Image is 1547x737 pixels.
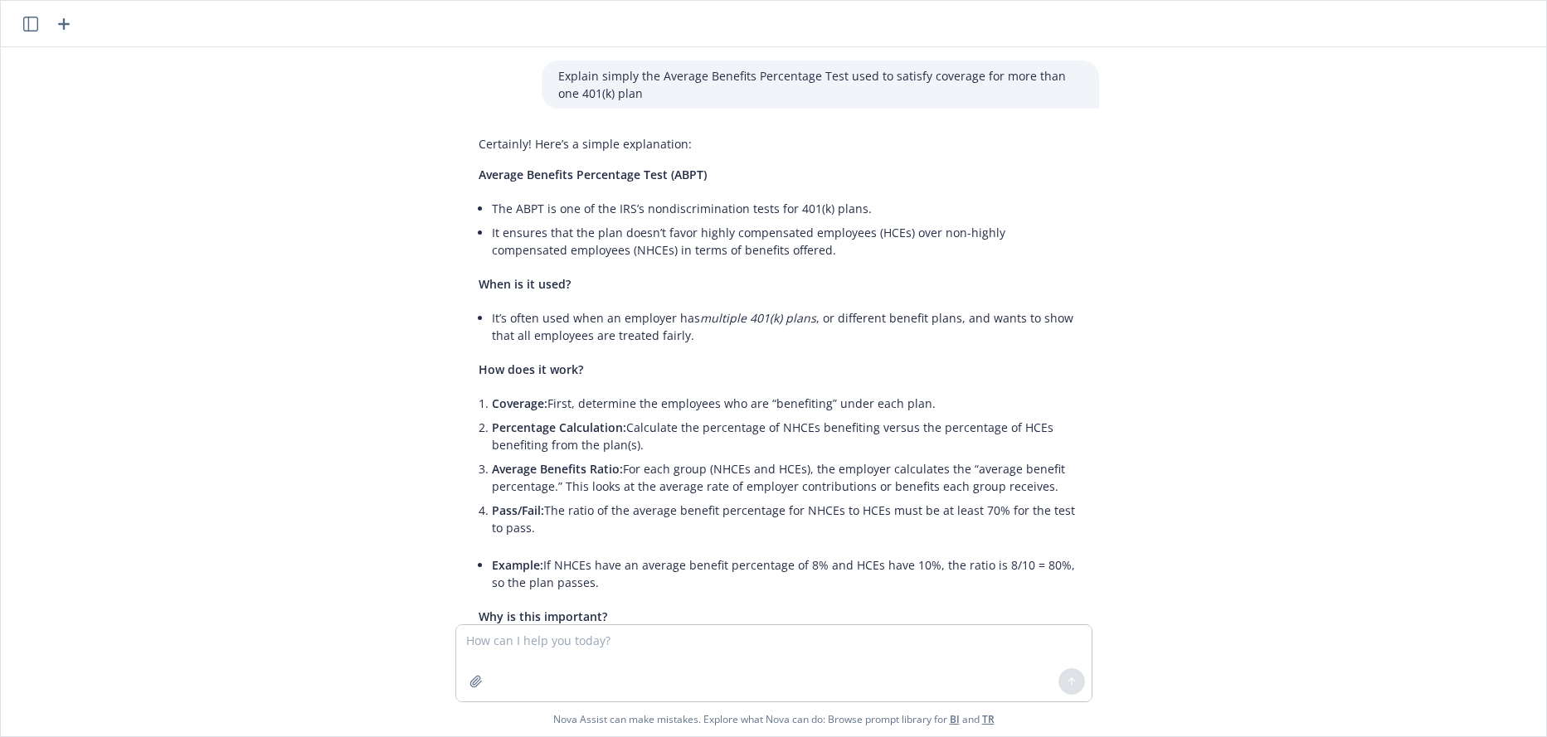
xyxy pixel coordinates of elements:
li: It ensures that the plan doesn’t favor highly compensated employees (HCEs) over non-highly compen... [492,221,1082,262]
li: The ratio of the average benefit percentage for NHCEs to HCEs must be at least 70% for the test t... [492,498,1082,540]
li: If NHCEs have an average benefit percentage of 8% and HCEs have 10%, the ratio is 8/10 = 80%, so ... [492,553,1082,594]
li: First, determine the employees who are “benefiting” under each plan. [492,391,1082,415]
span: Average Benefits Ratio: [492,461,623,477]
p: Explain simply the Average Benefits Percentage Test used to satisfy coverage for more than one 40... [558,67,1082,102]
span: Percentage Calculation: [492,419,626,435]
em: multiple 401(k) plans [700,310,816,326]
span: How does it work? [479,361,583,377]
a: TR [982,712,995,726]
span: Why is this important? [479,609,607,624]
span: Average Benefits Percentage Test (ABPT) [479,167,707,182]
li: For each group (NHCEs and HCEs), the employer calculates the “average benefit percentage.” This l... [492,457,1082,498]
li: It’s often used when an employer has , or different benefit plans, and wants to show that all emp... [492,306,1082,347]
span: Nova Assist can make mistakes. Explore what Nova can do: Browse prompt library for and [553,702,995,736]
span: Pass/Fail: [492,502,544,518]
p: Certainly! Here’s a simple explanation: [479,135,1082,153]
li: Calculate the percentage of NHCEs benefiting versus the percentage of HCEs benefiting from the pl... [492,415,1082,457]
span: When is it used? [479,276,571,292]
span: Coverage: [492,395,547,411]
li: The ABPT is one of the IRS’s nondiscrimination tests for 401(k) plans. [492,196,1082,221]
span: Example: [492,557,543,573]
a: BI [950,712,960,726]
